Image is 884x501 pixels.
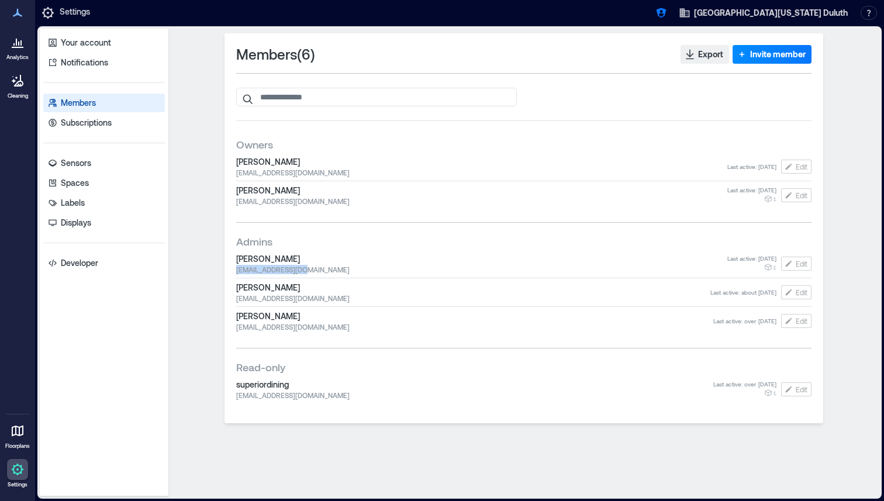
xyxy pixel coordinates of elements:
[796,316,807,326] span: Edit
[61,257,98,269] p: Developer
[781,188,812,202] button: Edit
[710,288,776,296] span: Last active : about [DATE]
[750,49,806,60] span: Invite member
[781,160,812,174] button: Edit
[236,45,315,64] span: Members ( 6 )
[61,217,91,229] p: Displays
[236,322,713,331] span: [EMAIL_ADDRESS][DOMAIN_NAME]
[43,194,165,212] a: Labels
[3,67,32,103] a: Cleaning
[236,282,710,293] span: [PERSON_NAME]
[43,33,165,52] a: Your account
[61,157,91,169] p: Sensors
[781,382,812,396] button: Edit
[43,254,165,272] a: Developer
[5,443,30,450] p: Floorplans
[236,265,727,274] span: [EMAIL_ADDRESS][DOMAIN_NAME]
[61,57,108,68] p: Notifications
[6,54,29,61] p: Analytics
[236,379,713,391] span: superiordining
[43,174,165,192] a: Spaces
[236,253,727,265] span: [PERSON_NAME]
[61,97,96,109] p: Members
[43,213,165,232] a: Displays
[236,310,713,322] span: [PERSON_NAME]
[796,162,807,171] span: Edit
[796,288,807,297] span: Edit
[727,254,776,262] span: Last active : [DATE]
[61,37,111,49] p: Your account
[764,262,776,272] button: 1
[796,259,807,268] span: Edit
[61,177,89,189] p: Spaces
[43,113,165,132] a: Subscriptions
[727,163,776,171] span: Last active : [DATE]
[236,168,727,177] span: [EMAIL_ADDRESS][DOMAIN_NAME]
[694,7,848,19] span: [GEOGRAPHIC_DATA][US_STATE] Duluth
[681,45,729,64] button: Export
[698,49,723,60] span: Export
[236,156,727,168] span: [PERSON_NAME]
[781,314,812,328] button: Edit
[61,117,112,129] p: Subscriptions
[3,28,32,64] a: Analytics
[60,6,90,20] p: Settings
[675,4,851,22] button: [GEOGRAPHIC_DATA][US_STATE] Duluth
[8,92,28,99] p: Cleaning
[713,317,776,325] span: Last active : over [DATE]
[733,45,812,64] button: Invite member
[43,53,165,72] a: Notifications
[236,196,727,206] span: [EMAIL_ADDRESS][DOMAIN_NAME]
[236,234,272,248] span: Admins
[236,391,713,400] span: [EMAIL_ADDRESS][DOMAIN_NAME]
[236,185,727,196] span: [PERSON_NAME]
[781,257,812,271] button: Edit
[727,186,776,194] span: Last active : [DATE]
[236,360,285,374] span: Read-only
[713,380,776,388] span: Last active : over [DATE]
[2,417,33,453] a: Floorplans
[43,94,165,112] a: Members
[236,293,710,303] span: [EMAIL_ADDRESS][DOMAIN_NAME]
[4,455,32,492] a: Settings
[781,285,812,299] button: Edit
[61,197,85,209] p: Labels
[796,191,807,200] span: Edit
[764,388,776,398] button: 1
[764,194,776,203] button: 1
[236,137,273,151] span: Owners
[43,154,165,172] a: Sensors
[8,481,27,488] p: Settings
[796,385,807,394] span: Edit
